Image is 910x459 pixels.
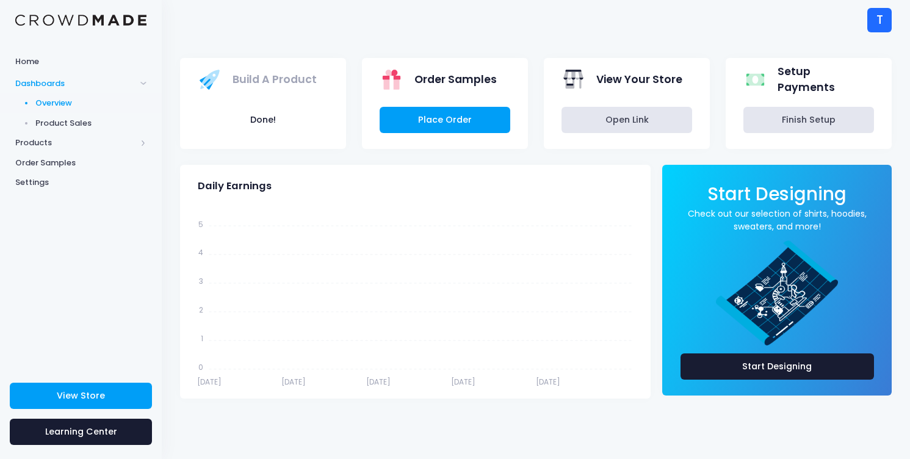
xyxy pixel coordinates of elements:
span: Start Designing [707,181,847,206]
a: Start Designing [707,192,847,203]
span: Overview [35,97,147,109]
tspan: [DATE] [536,377,560,387]
a: Learning Center [10,419,152,445]
tspan: 1 [201,333,203,344]
a: Place Order [380,107,510,133]
a: Start Designing [681,353,874,380]
span: Learning Center [45,425,117,438]
button: Done! [198,107,328,133]
tspan: 4 [198,247,203,258]
span: Settings [15,176,146,189]
tspan: [DATE] [451,377,475,387]
tspan: 0 [198,362,203,372]
a: Open Link [562,107,692,133]
div: T [867,8,892,32]
span: Build A Product [233,71,317,87]
a: View Store [10,383,152,409]
tspan: [DATE] [281,377,306,387]
tspan: 2 [199,305,203,315]
span: Daily Earnings [198,180,272,192]
span: Order Samples [15,157,146,169]
img: Logo [15,15,146,26]
tspan: [DATE] [366,377,391,387]
span: Product Sales [35,117,147,129]
a: Finish Setup [743,107,874,133]
span: Order Samples [414,71,497,87]
span: Products [15,137,136,149]
tspan: 5 [198,219,203,229]
tspan: 3 [199,276,203,286]
span: View Store [57,389,105,402]
span: Home [15,56,146,68]
a: Check out our selection of shirts, hoodies, sweaters, and more! [681,208,874,233]
tspan: [DATE] [197,377,222,387]
span: View Your Store [596,71,682,87]
span: Setup Payments [778,63,870,96]
span: Dashboards [15,78,136,90]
